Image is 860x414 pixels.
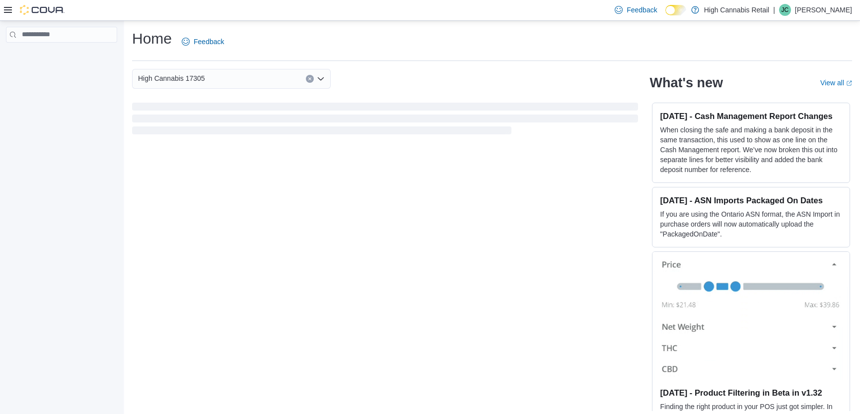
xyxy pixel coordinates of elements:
[660,209,842,239] p: If you are using the Ontario ASN format, the ASN Import in purchase orders will now automatically...
[6,45,117,68] nav: Complex example
[132,29,172,49] h1: Home
[660,195,842,205] h3: [DATE] - ASN Imports Packaged On Dates
[820,79,852,87] a: View allExternal link
[317,75,325,83] button: Open list of options
[138,72,205,84] span: High Cannabis 17305
[795,4,852,16] p: [PERSON_NAME]
[178,32,228,52] a: Feedback
[306,75,314,83] button: Clear input
[194,37,224,47] span: Feedback
[665,5,686,15] input: Dark Mode
[660,111,842,121] h3: [DATE] - Cash Management Report Changes
[660,125,842,175] p: When closing the safe and making a bank deposit in the same transaction, this used to show as one...
[660,388,842,398] h3: [DATE] - Product Filtering in Beta in v1.32
[650,75,723,91] h2: What's new
[773,4,775,16] p: |
[779,4,791,16] div: Jack Cayer
[20,5,65,15] img: Cova
[132,105,638,136] span: Loading
[782,4,789,16] span: JC
[704,4,770,16] p: High Cannabis Retail
[665,15,666,16] span: Dark Mode
[627,5,657,15] span: Feedback
[846,80,852,86] svg: External link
